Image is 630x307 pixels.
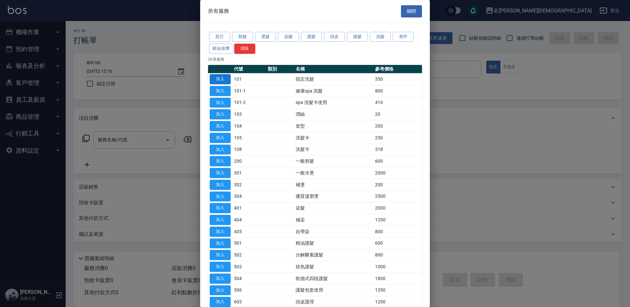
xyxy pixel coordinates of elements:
td: 2500 [373,191,422,202]
button: 加入 [210,203,231,213]
td: 600 [373,155,422,167]
td: 104 [232,120,266,132]
button: 加入 [210,250,231,260]
button: 頭皮 [324,32,345,42]
td: 301 [232,167,266,179]
td: 200 [232,155,266,167]
th: 代號 [232,65,266,73]
td: 一般冷燙 [294,167,373,179]
button: 加入 [210,262,231,272]
td: 502 [232,249,266,261]
th: 參考價格 [373,65,422,73]
td: 20 [373,109,422,120]
th: 類別 [266,65,294,73]
td: 一般剪髮 [294,155,373,167]
button: 護髮 [301,32,322,42]
td: 200 [373,179,422,191]
td: 2000 [373,167,422,179]
button: 關閉 [401,5,422,17]
button: 加入 [210,74,231,84]
td: 350 [373,73,422,85]
td: 101-2 [232,97,266,109]
td: 503 [232,261,266,273]
td: 318 [373,144,422,155]
td: 401 [232,202,266,214]
button: 加入 [210,192,231,202]
td: 304 [232,191,266,202]
td: 600 [373,237,422,249]
td: 補染 [294,214,373,226]
button: 加入 [210,180,231,190]
td: 自帶染 [294,226,373,237]
button: 染髮 [278,32,299,42]
button: 加入 [210,227,231,237]
button: 美甲 [393,32,414,42]
td: 1350 [373,284,422,296]
td: 護髮包套使用 [294,284,373,296]
td: 洗髮卡 [294,144,373,155]
button: 洗髮 [370,32,391,42]
td: 405 [232,226,266,237]
td: 302 [232,179,266,191]
td: 108 [232,144,266,155]
button: 精油按摩 [209,44,233,54]
td: 800 [373,85,422,97]
button: 其它 [209,32,230,42]
td: 分解酵素護髮 [294,249,373,261]
td: 800 [373,249,422,261]
td: 1200 [373,214,422,226]
td: 歌德式四段護髮 [294,273,373,284]
td: 101-1 [232,85,266,97]
td: 造型 [294,120,373,132]
p: 26 筆服務 [208,56,422,62]
td: 指定洗髮 [294,73,373,85]
span: 所有服務 [208,8,229,14]
th: 名稱 [294,65,373,73]
button: 加入 [210,285,231,296]
td: 504 [232,273,266,284]
td: 1800 [373,273,422,284]
td: 501 [232,237,266,249]
button: 加入 [210,156,231,166]
button: 加入 [210,98,231,108]
td: 506 [232,284,266,296]
td: 200 [373,120,422,132]
td: 炫色護髮 [294,261,373,273]
button: 剪髮 [232,32,253,42]
button: 加入 [210,109,231,119]
td: 105 [232,132,266,144]
td: 潤絲 [294,109,373,120]
td: 1000 [373,261,422,273]
button: 加入 [210,297,231,307]
button: 接髮 [347,32,368,42]
td: 800 [373,226,422,237]
td: 精油護髮 [294,237,373,249]
td: 103 [232,109,266,120]
td: 416 [373,97,422,109]
button: 加入 [210,274,231,284]
td: 洗髮卡 [294,132,373,144]
td: 101 [232,73,266,85]
button: 加入 [210,215,231,225]
button: 清除 [234,44,255,54]
button: 加入 [210,121,231,131]
td: 補燙 [294,179,373,191]
button: 燙髮 [255,32,276,42]
td: 健康spa 洗髮 [294,85,373,97]
td: 404 [232,214,266,226]
button: 加入 [210,238,231,249]
button: 加入 [210,133,231,143]
td: 優質溫塑燙 [294,191,373,202]
button: 加入 [210,86,231,96]
td: 250 [373,132,422,144]
td: 染髮 [294,202,373,214]
button: 加入 [210,145,231,155]
button: 加入 [210,168,231,178]
td: spa 洗髮卡使用 [294,97,373,109]
td: 2000 [373,202,422,214]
